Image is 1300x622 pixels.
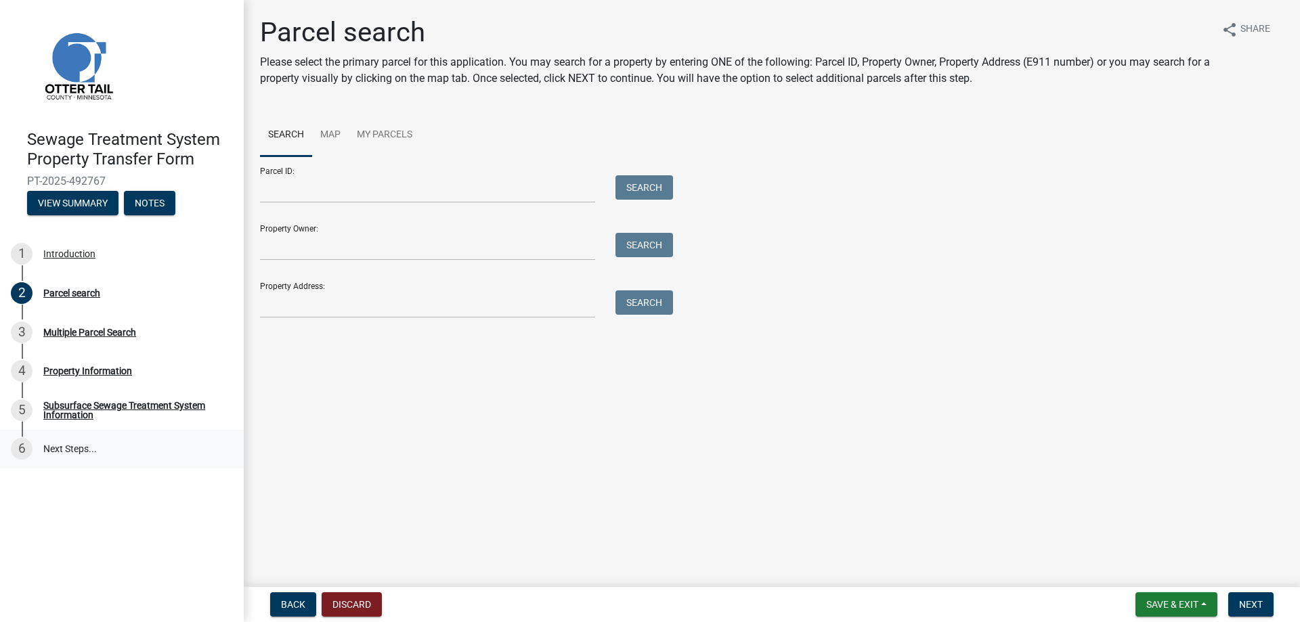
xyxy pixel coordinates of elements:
button: Discard [322,592,382,617]
span: Save & Exit [1146,599,1198,610]
span: Share [1240,22,1270,38]
wm-modal-confirm: Summary [27,198,118,209]
div: Multiple Parcel Search [43,328,136,337]
div: 3 [11,321,32,343]
button: Search [615,233,673,257]
a: My Parcels [349,114,420,157]
button: shareShare [1211,16,1281,43]
a: Search [260,114,312,157]
button: View Summary [27,191,118,215]
div: 1 [11,243,32,265]
div: 2 [11,282,32,304]
button: Search [615,290,673,315]
a: Map [312,114,349,157]
div: Introduction [43,249,95,259]
div: Property Information [43,366,132,376]
button: Next [1228,592,1274,617]
button: Notes [124,191,175,215]
span: PT-2025-492767 [27,175,217,187]
span: Back [281,599,305,610]
button: Search [615,175,673,200]
img: Otter Tail County, Minnesota [27,14,129,116]
div: 6 [11,438,32,460]
div: Subsurface Sewage Treatment System Information [43,401,222,420]
div: Parcel search [43,288,100,298]
h4: Sewage Treatment System Property Transfer Form [27,130,233,169]
p: Please select the primary parcel for this application. You may search for a property by entering ... [260,54,1211,87]
div: 4 [11,360,32,382]
i: share [1221,22,1238,38]
button: Save & Exit [1135,592,1217,617]
h1: Parcel search [260,16,1211,49]
wm-modal-confirm: Notes [124,198,175,209]
button: Back [270,592,316,617]
div: 5 [11,399,32,421]
span: Next [1239,599,1263,610]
